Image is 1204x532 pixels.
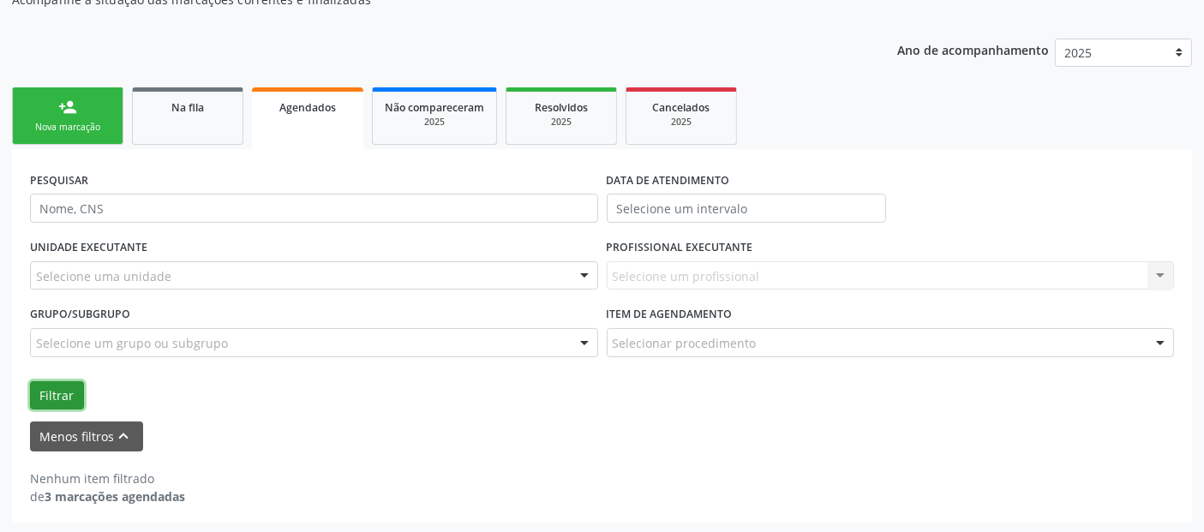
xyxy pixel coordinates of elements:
label: Grupo/Subgrupo [30,302,130,328]
div: 2025 [518,116,604,129]
button: Menos filtroskeyboard_arrow_up [30,421,143,451]
i: keyboard_arrow_up [115,427,134,445]
span: Selecione uma unidade [36,267,171,285]
div: de [30,487,185,505]
span: Resolvidos [535,100,588,115]
label: DATA DE ATENDIMENTO [607,167,730,194]
strong: 3 marcações agendadas [45,488,185,505]
label: UNIDADE EXECUTANTE [30,235,147,261]
button: Filtrar [30,381,84,410]
div: Nova marcação [25,121,111,134]
input: Selecione um intervalo [607,194,886,223]
div: 2025 [385,116,484,129]
p: Ano de acompanhamento [897,39,1049,60]
span: Selecionar procedimento [613,334,757,352]
div: Nenhum item filtrado [30,469,185,487]
label: PESQUISAR [30,167,88,194]
span: Na fila [171,100,204,115]
span: Agendados [279,100,336,115]
label: PROFISSIONAL EXECUTANTE [607,235,753,261]
label: Item de agendamento [607,302,733,328]
span: Não compareceram [385,100,484,115]
div: person_add [58,98,77,117]
span: Cancelados [653,100,710,115]
input: Nome, CNS [30,194,598,223]
div: 2025 [638,116,724,129]
span: Selecione um grupo ou subgrupo [36,334,228,352]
